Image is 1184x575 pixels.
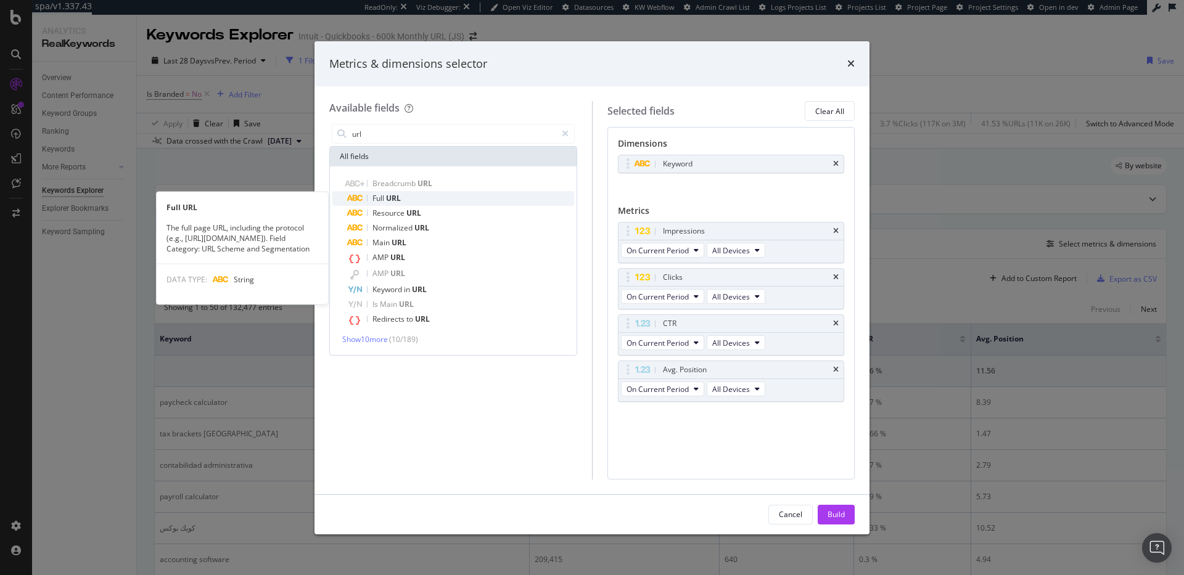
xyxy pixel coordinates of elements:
[663,317,676,330] div: CTR
[372,314,406,324] span: Redirects
[157,202,328,212] div: Full URL
[618,268,845,309] div: ClickstimesOn Current PeriodAll Devices
[712,384,750,394] span: All Devices
[372,299,380,309] span: Is
[390,252,405,263] span: URL
[833,320,839,327] div: times
[618,205,845,222] div: Metrics
[415,314,430,324] span: URL
[414,222,429,233] span: URL
[707,335,765,350] button: All Devices
[618,222,845,263] div: ImpressionstimesOn Current PeriodAll Devices
[712,338,750,348] span: All Devices
[329,101,400,115] div: Available fields
[607,104,675,118] div: Selected fields
[779,509,802,520] div: Cancel
[663,364,707,376] div: Avg. Position
[372,222,414,233] span: Normalized
[406,314,415,324] span: to
[372,284,404,295] span: Keyword
[712,245,750,256] span: All Devices
[618,137,845,155] div: Dimensions
[392,237,406,248] span: URL
[386,193,401,203] span: URL
[663,225,705,237] div: Impressions
[372,193,386,203] span: Full
[621,243,704,258] button: On Current Period
[833,227,839,235] div: times
[404,284,412,295] span: in
[847,56,855,72] div: times
[627,245,689,256] span: On Current Period
[380,299,399,309] span: Main
[828,509,845,520] div: Build
[372,178,417,189] span: Breadcrumb
[342,334,388,345] span: Show 10 more
[417,178,432,189] span: URL
[627,338,689,348] span: On Current Period
[390,268,405,279] span: URL
[618,314,845,356] div: CTRtimesOn Current PeriodAll Devices
[805,101,855,121] button: Clear All
[372,208,406,218] span: Resource
[621,381,704,396] button: On Current Period
[406,208,421,218] span: URL
[618,155,845,173] div: Keywordtimes
[627,292,689,302] span: On Current Period
[833,274,839,281] div: times
[707,289,765,304] button: All Devices
[833,366,839,373] div: times
[314,41,869,534] div: modal
[707,381,765,396] button: All Devices
[372,252,390,263] span: AMP
[1142,533,1172,563] div: Open Intercom Messenger
[351,124,556,143] input: Search by field name
[627,384,689,394] span: On Current Period
[618,361,845,402] div: Avg. PositiontimesOn Current PeriodAll Devices
[621,289,704,304] button: On Current Period
[768,505,813,524] button: Cancel
[707,243,765,258] button: All Devices
[833,160,839,168] div: times
[412,284,427,295] span: URL
[399,299,414,309] span: URL
[330,147,577,166] div: All fields
[663,158,693,170] div: Keyword
[389,334,418,345] span: ( 10 / 189 )
[818,505,855,524] button: Build
[372,237,392,248] span: Main
[157,222,328,253] div: The full page URL, including the protocol (e.g., [URL][DOMAIN_NAME]). Field Category: URL Scheme ...
[712,292,750,302] span: All Devices
[329,56,487,72] div: Metrics & dimensions selector
[621,335,704,350] button: On Current Period
[663,271,683,283] div: Clicks
[372,268,390,279] span: AMP
[815,106,844,116] div: Clear All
